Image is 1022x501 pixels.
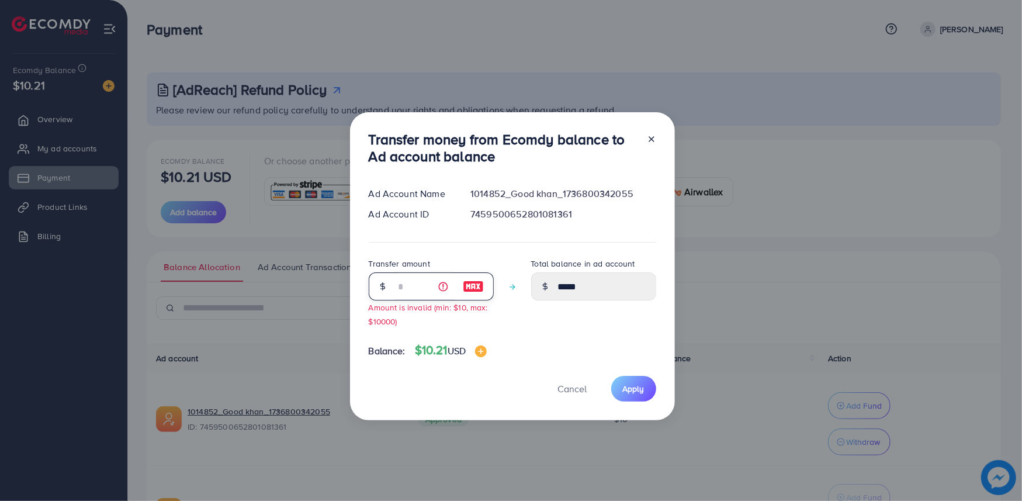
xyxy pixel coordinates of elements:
[558,382,587,395] span: Cancel
[463,279,484,293] img: image
[369,302,488,326] small: Amount is invalid (min: $10, max: $10000)
[415,343,487,358] h4: $10.21
[475,345,487,357] img: image
[369,131,638,165] h3: Transfer money from Ecomdy balance to Ad account balance
[369,344,406,358] span: Balance:
[543,376,602,401] button: Cancel
[359,208,462,221] div: Ad Account ID
[359,187,462,201] div: Ad Account Name
[461,187,665,201] div: 1014852_Good khan_1736800342055
[461,208,665,221] div: 7459500652801081361
[448,344,466,357] span: USD
[623,383,645,395] span: Apply
[531,258,635,269] label: Total balance in ad account
[611,376,656,401] button: Apply
[369,258,430,269] label: Transfer amount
